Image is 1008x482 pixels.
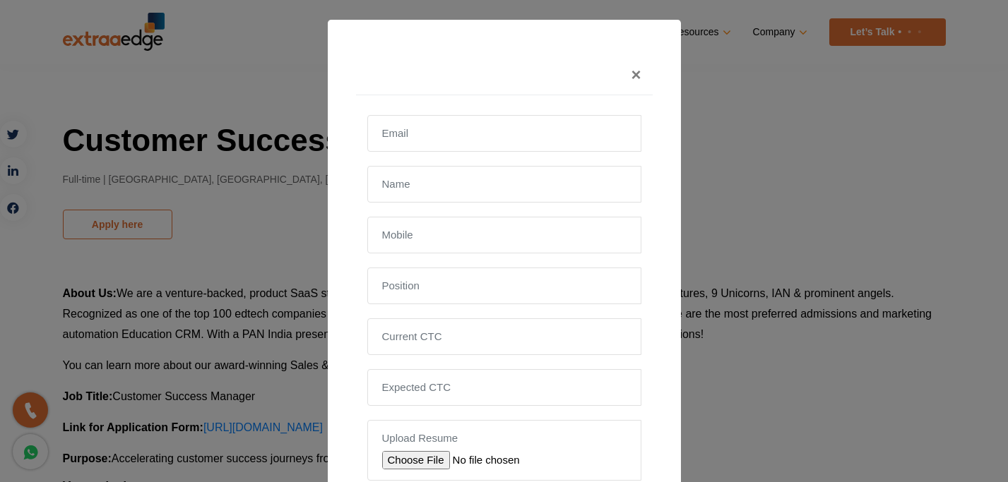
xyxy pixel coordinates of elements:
span: × [631,65,641,84]
input: Position [367,267,641,304]
input: Email [367,115,641,152]
input: Name [367,166,641,203]
label: Upload Resume [382,431,627,445]
button: Close [619,55,652,95]
input: Expected CTC [367,369,641,406]
input: Mobile [367,217,641,253]
input: Current CTC [367,318,641,355]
